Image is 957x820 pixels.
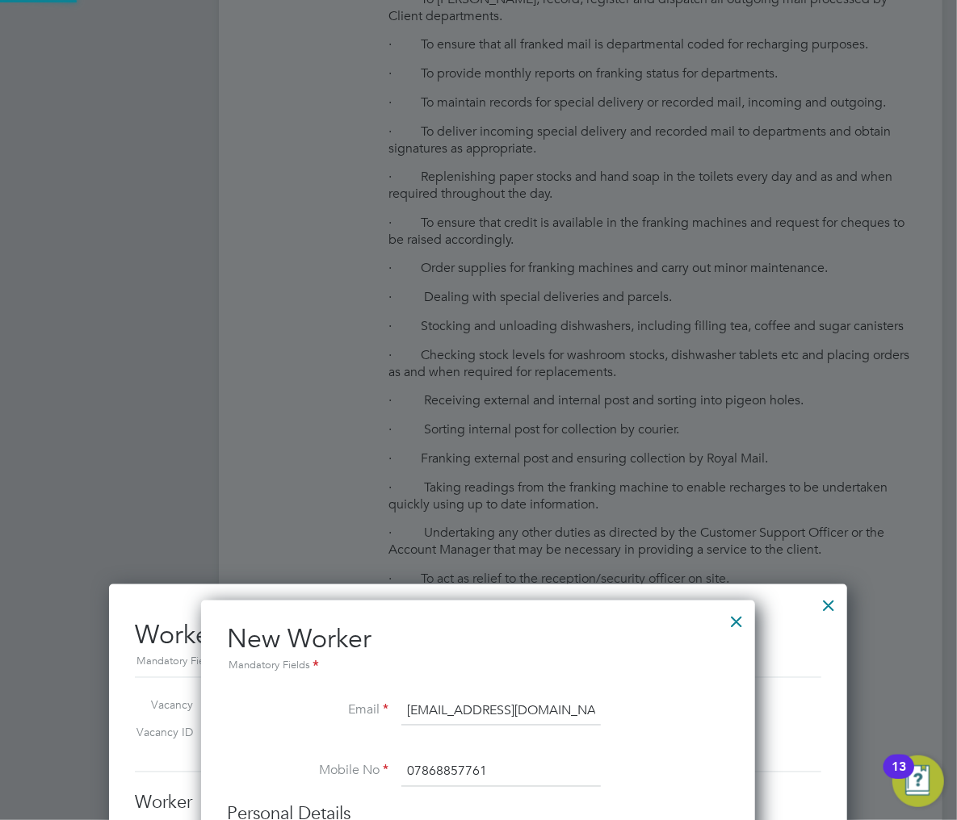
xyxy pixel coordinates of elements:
h3: Worker [135,792,821,815]
label: Mobile No [227,763,388,780]
div: Mandatory Fields [227,657,729,675]
label: Vacancy [128,698,193,713]
div: Mandatory Fields [135,653,821,671]
h2: Worker Submission [135,607,821,671]
label: Vacancy ID [128,726,193,740]
div: 13 [892,767,906,788]
label: Email [227,702,388,719]
h2: New Worker [227,623,729,675]
button: Open Resource Center, 13 new notifications [892,755,944,807]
